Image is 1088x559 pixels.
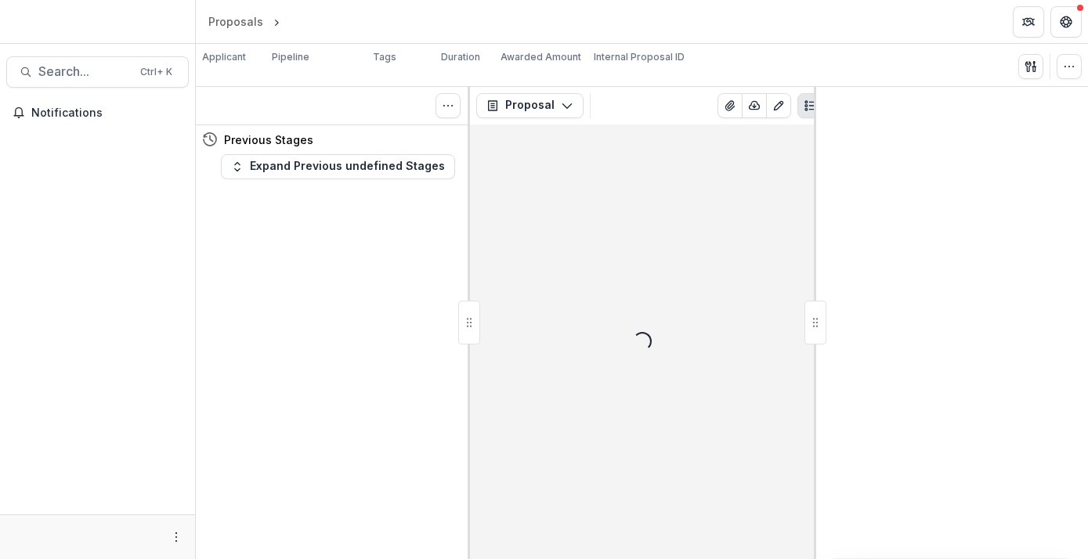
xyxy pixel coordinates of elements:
h4: Previous Stages [224,132,313,148]
div: Ctrl + K [137,63,175,81]
p: Duration [441,50,480,64]
button: Partners [1013,6,1044,38]
button: Toggle View Cancelled Tasks [436,93,461,118]
p: Tags [373,50,396,64]
p: Awarded Amount [501,50,581,64]
p: Internal Proposal ID [594,50,685,64]
nav: breadcrumb [202,10,350,33]
button: Proposal [476,93,584,118]
button: More [167,528,186,546]
span: Search... [38,64,131,79]
button: Notifications [6,100,189,125]
button: Edit as form [766,93,791,118]
p: Pipeline [272,50,309,64]
button: Get Help [1050,6,1082,38]
a: Proposals [202,10,269,33]
button: Plaintext view [797,93,822,118]
button: Search... [6,56,189,88]
button: Expand Previous undefined Stages [221,154,455,179]
p: Applicant [202,50,246,64]
button: View Attached Files [718,93,743,118]
span: Notifications [31,106,183,120]
div: Proposals [208,13,263,30]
